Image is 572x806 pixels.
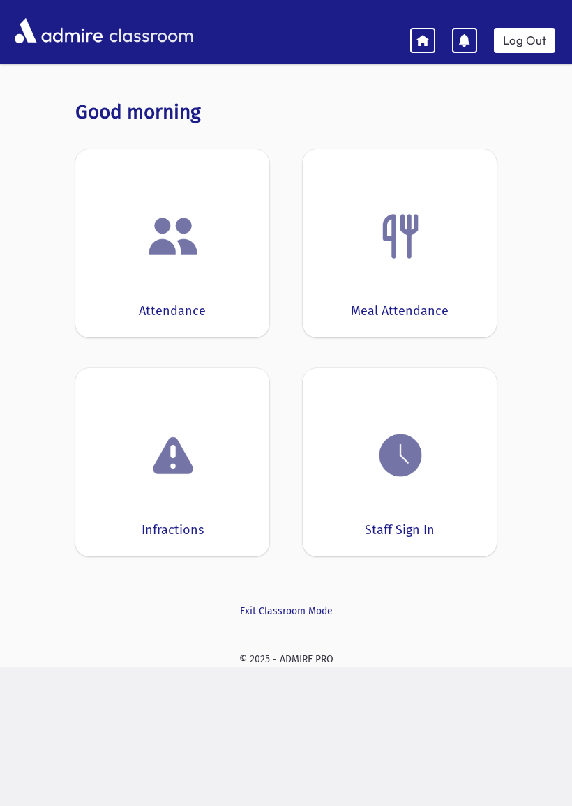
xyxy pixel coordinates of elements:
img: Fork.png [374,210,427,263]
img: AdmirePro [11,15,106,47]
div: Attendance [139,302,206,321]
div: Meal Attendance [351,302,449,321]
a: Log Out [494,28,555,53]
div: Staff Sign In [365,521,435,540]
div: Infractions [142,521,204,540]
span: classroom [106,13,194,50]
div: © 2025 - ADMIRE PRO [11,652,561,667]
img: exclamation.png [146,432,200,485]
img: users.png [146,210,200,263]
img: clock.png [374,429,427,482]
a: Exit Classroom Mode [75,604,497,618]
h3: Good morning [75,100,497,124]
